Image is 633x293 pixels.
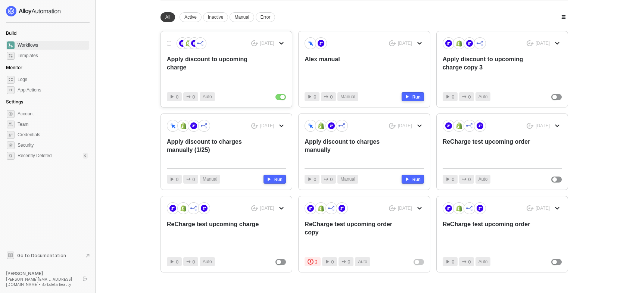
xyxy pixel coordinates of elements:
span: Auto [203,93,212,100]
span: icon-success-page [527,205,534,212]
span: icon-arrow-down [555,41,559,46]
span: Auto [478,258,488,265]
div: Run [412,94,421,100]
span: icon-arrow-down [417,41,422,46]
span: 0 [176,258,179,265]
span: icon-logs [7,76,15,84]
span: Monitor [6,65,22,70]
div: ReCharge test upcoming order copy [305,220,400,245]
span: icon-success-page [389,123,396,129]
img: icon [456,205,462,212]
div: [PERSON_NAME][EMAIL_ADDRESS][DOMAIN_NAME] • Borboleta Beauty [6,277,76,287]
span: 0 [192,258,195,265]
img: icon [339,205,345,212]
a: Knowledge Base [6,251,90,260]
div: Active [180,12,202,22]
span: Manual [340,93,355,100]
img: icon [339,122,345,129]
span: 0 [452,176,455,183]
span: Recently Deleted [18,153,52,159]
span: icon-success-page [389,40,396,47]
span: Go to Documentation [17,252,66,259]
span: icon-app-actions [186,94,191,99]
div: Manual [230,12,254,22]
span: settings [7,110,15,118]
span: security [7,141,15,149]
span: 0 [331,258,334,265]
div: [DATE] [260,40,274,47]
span: logout [83,277,87,281]
span: icon-arrow-down [279,206,284,211]
span: credentials [7,131,15,139]
span: 0 [330,176,333,183]
span: 0 [192,93,195,100]
div: 0 [83,153,88,159]
span: icon-app-actions [342,259,346,264]
img: icon [169,122,176,129]
div: Run [412,176,421,183]
span: icon-success-page [251,205,258,212]
img: icon [201,205,208,212]
div: ReCharge test upcoming order [443,220,538,245]
img: icon [456,40,462,47]
span: Auto [478,93,488,100]
img: icon [477,40,483,47]
img: icon [318,122,324,129]
img: icon [201,122,208,129]
span: Team [18,120,88,129]
span: dashboard [7,41,15,49]
span: icon-arrow-down [555,124,559,128]
img: icon [456,122,462,129]
img: icon [197,40,204,47]
span: Security [18,141,88,150]
span: Workflows [18,41,88,50]
span: 0 [452,93,455,100]
span: icon-app-actions [462,94,467,99]
div: [DATE] [536,123,550,129]
span: icon-arrow-down [279,41,284,46]
span: icon-arrow-down [417,124,422,128]
span: 0 [452,258,455,265]
span: 0 [176,176,179,183]
span: icon-success-page [389,205,396,212]
span: 0 [176,93,179,100]
div: All [160,12,175,22]
img: icon [180,205,187,212]
span: icon-app-actions [462,177,467,181]
span: 0 [192,176,195,183]
div: Apply discount to charges manually (1/25) [167,138,262,162]
img: icon [466,122,473,129]
div: [DATE] [398,123,412,129]
div: Error [256,12,275,22]
span: Settings [6,99,23,105]
span: 2 [315,258,318,265]
span: Templates [18,51,88,60]
button: Run [402,92,424,101]
span: team [7,121,15,128]
span: 0 [468,93,471,100]
img: icon [180,122,187,129]
div: ReCharge test upcoming charge [167,220,262,245]
div: [DATE] [260,123,274,129]
span: Manual [340,176,355,183]
span: icon-app-actions [462,259,467,264]
span: 0 [468,176,471,183]
img: icon [318,205,324,212]
span: Account [18,109,88,118]
div: [DATE] [260,205,274,212]
span: icon-app-actions [186,177,191,181]
span: icon-success-page [527,123,534,129]
span: document-arrow [84,252,91,259]
img: icon [179,40,186,47]
span: icon-app-actions [324,177,328,181]
span: settings [7,152,15,160]
span: marketplace [7,52,15,60]
span: 0 [468,258,471,265]
img: icon [328,205,335,212]
div: Alex manual [305,55,400,80]
span: documentation [7,252,14,259]
div: [DATE] [536,205,550,212]
span: Auto [203,258,212,265]
div: Apply discount to upcoming charge [167,55,262,80]
img: icon [328,122,335,129]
